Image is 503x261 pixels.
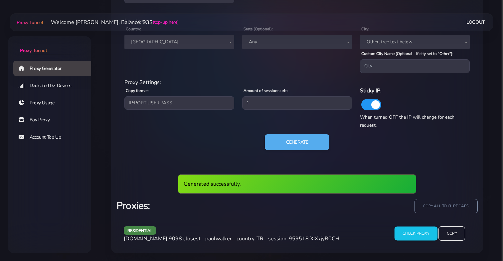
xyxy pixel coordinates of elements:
a: Proxy Tunnel [15,17,43,28]
a: (top-up here) [153,19,178,26]
span: Other, free text below [364,37,466,47]
input: Check Proxy [395,226,437,240]
label: Copy format: [126,88,149,94]
span: Any [246,37,348,47]
h6: Sticky IP: [360,86,470,95]
a: Buy Proxy [13,112,96,128]
label: Amount of sessions urls: [244,88,288,94]
span: Turkey [124,35,234,49]
li: Welcome [PERSON_NAME]. Balance: 93$ [43,18,178,26]
h3: Proxies: [116,199,293,213]
label: Custom City Name (Optional - If city set to "Other"): [361,51,453,57]
a: Proxy Generator [13,61,96,76]
span: Proxy Tunnel [17,19,43,26]
a: Proxy Tunnel [8,36,91,54]
div: Generated successfully. [178,174,416,194]
div: Proxy Settings: [120,78,474,86]
input: City [360,59,470,73]
span: residential [124,226,156,235]
span: Turkey [128,37,230,47]
span: Other, free text below [360,35,470,49]
a: Logout [466,16,485,28]
a: Dedicated 5G Devices [13,78,96,93]
span: Proxy Tunnel [20,47,47,54]
a: Account Top Up [13,130,96,145]
iframe: Webchat Widget [405,152,495,253]
span: [DOMAIN_NAME]:9098:closest--paulwalker--country-TR--session-959518:XIXxjyB0CH [124,235,339,242]
span: When turned OFF the IP will change for each request. [360,114,454,128]
button: Generate [265,134,330,150]
a: Proxy Usage [13,95,96,111]
span: Any [242,35,352,49]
